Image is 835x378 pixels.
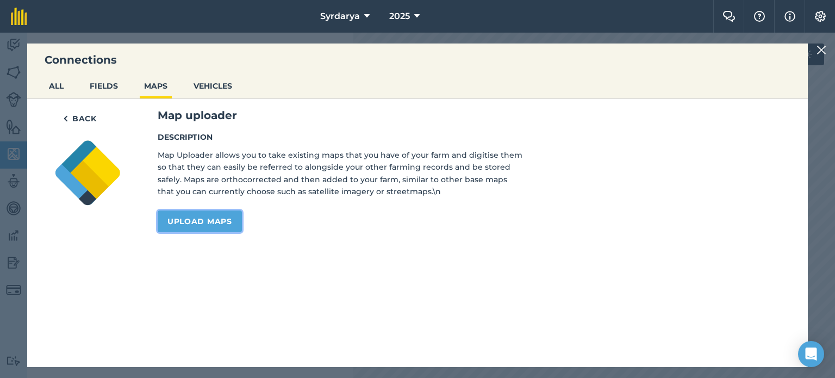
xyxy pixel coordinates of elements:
h4: Description [158,131,523,143]
p: Map Uploader allows you to take existing maps that you have of your farm and digitise them so tha... [158,149,523,198]
a: Upload maps [158,210,242,232]
button: ALL [45,76,68,96]
span: Syrdarya [320,10,360,23]
button: VEHICLES [189,76,236,96]
h3: Connections [27,52,808,67]
h3: Map uploader [158,108,782,123]
img: Map uploader logo [53,138,123,208]
div: Open Intercom Messenger [798,341,824,367]
img: A question mark icon [753,11,766,22]
button: Back [53,108,107,129]
span: 2025 [389,10,410,23]
button: FIELDS [85,76,122,96]
img: svg+xml;base64,PHN2ZyB4bWxucz0iaHR0cDovL3d3dy53My5vcmcvMjAwMC9zdmciIHdpZHRoPSIxNyIgaGVpZ2h0PSIxNy... [784,10,795,23]
img: svg+xml;base64,PHN2ZyB4bWxucz0iaHR0cDovL3d3dy53My5vcmcvMjAwMC9zdmciIHdpZHRoPSIyMiIgaGVpZ2h0PSIzMC... [817,44,826,57]
img: svg+xml;base64,PHN2ZyB4bWxucz0iaHR0cDovL3d3dy53My5vcmcvMjAwMC9zdmciIHdpZHRoPSI5IiBoZWlnaHQ9IjI0Ii... [63,112,68,125]
img: fieldmargin Logo [11,8,27,25]
img: A cog icon [814,11,827,22]
button: MAPS [140,76,172,96]
img: Two speech bubbles overlapping with the left bubble in the forefront [722,11,736,22]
